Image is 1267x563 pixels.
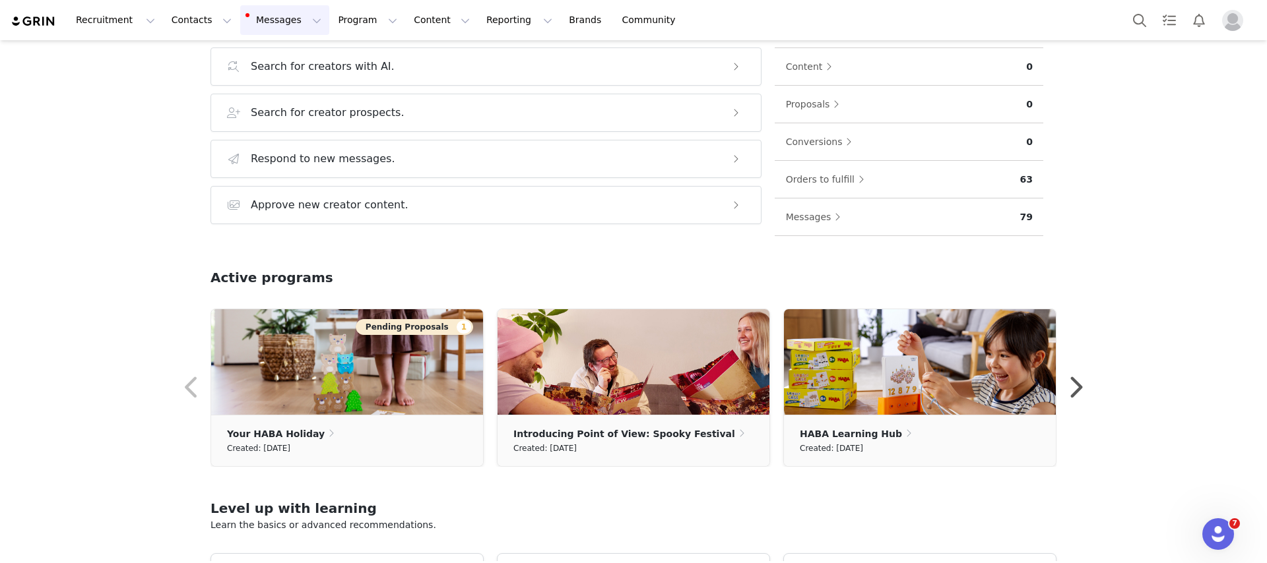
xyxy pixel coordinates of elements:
button: Conversions [785,131,859,152]
p: Your HABA Holiday [227,427,325,441]
img: 69236185-a591-45d1-89a0-878eec9b811a.jpg [211,309,483,415]
h3: Respond to new messages. [251,151,395,167]
img: cf8e299c-a94b-4e16-b18d-51fdd5d1b463.jpg [498,309,769,415]
iframe: Intercom live chat [1202,518,1234,550]
button: Messages [785,206,848,227]
p: 0 [1026,98,1033,111]
button: Notifications [1185,5,1214,35]
button: Program [330,5,405,35]
button: Respond to new messages. [211,140,762,178]
button: Content [785,56,839,77]
small: Created: [DATE] [513,441,577,456]
h3: Approve new creator content. [251,197,408,213]
img: placeholder-profile.jpg [1222,10,1243,31]
button: Messages [240,5,329,35]
img: eb2be683-82e4-4391-b5a1-6d3963f710ca.jpg [784,309,1056,415]
p: HABA Learning Hub [800,427,902,441]
button: Search for creator prospects. [211,94,762,132]
button: Search for creators with AI. [211,47,762,86]
button: Approve new creator content. [211,186,762,224]
h3: Search for creators with AI. [251,59,395,74]
p: Introducing Point of View: Spooky Festival [513,427,735,441]
a: Brands [561,5,613,35]
button: Search [1125,5,1154,35]
button: Recruitment [68,5,163,35]
button: Contacts [164,5,240,35]
p: 0 [1026,60,1033,74]
h2: Level up with learning [211,498,1056,518]
button: Pending Proposals1 [356,319,473,335]
p: Learn the basics or advanced recommendations. [211,518,1056,532]
small: Created: [DATE] [800,441,863,456]
p: 63 [1020,173,1033,187]
h3: Search for creator prospects. [251,105,405,121]
p: 0 [1026,135,1033,149]
button: Profile [1214,10,1256,31]
a: Community [614,5,690,35]
button: Proposals [785,94,847,115]
button: Reporting [478,5,560,35]
p: 79 [1020,210,1033,224]
button: Orders to fulfill [785,169,871,190]
a: Tasks [1155,5,1184,35]
h2: Active programs [211,268,333,287]
img: grin logo [11,15,57,28]
span: 7 [1229,518,1240,529]
button: Content [406,5,478,35]
small: Created: [DATE] [227,441,290,456]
